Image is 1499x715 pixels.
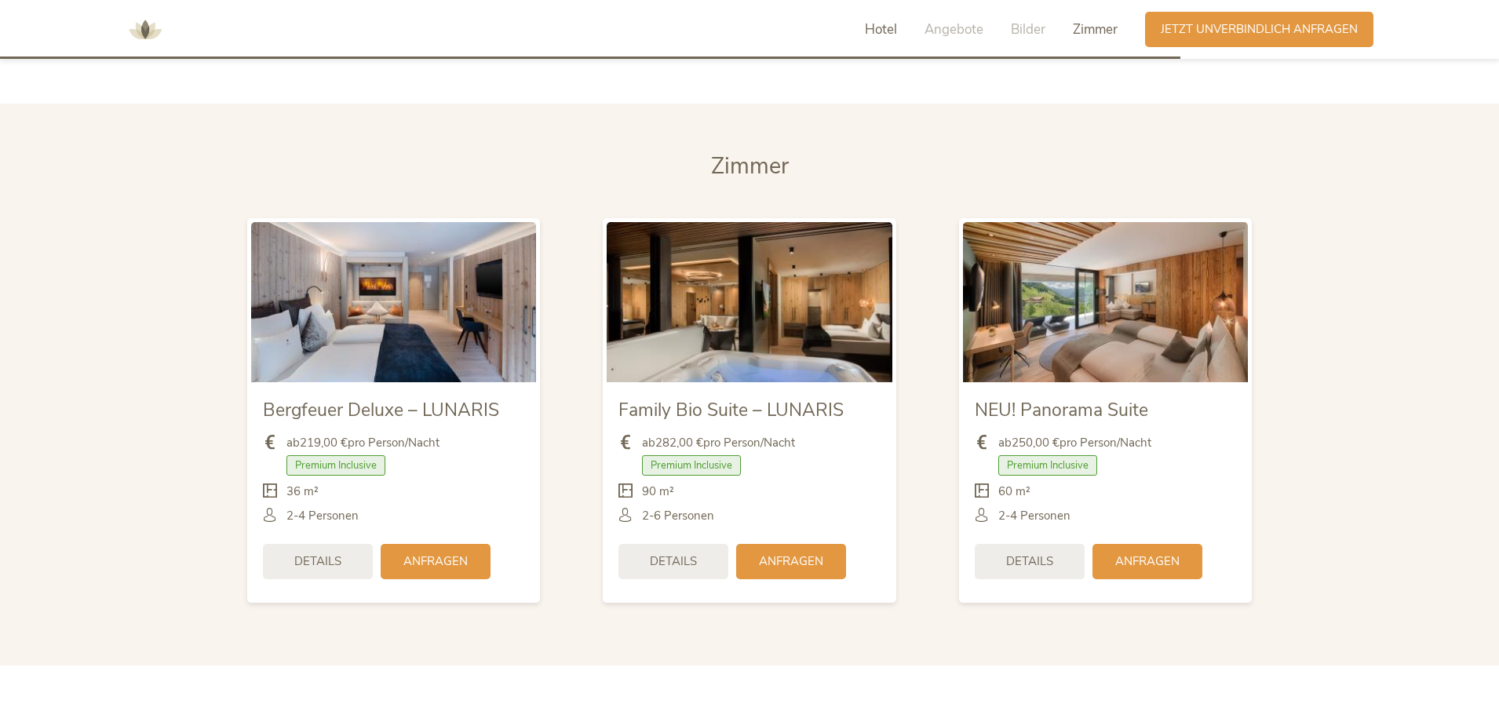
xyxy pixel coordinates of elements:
[263,398,499,422] span: Bergfeuer Deluxe – LUNARIS
[642,455,741,476] span: Premium Inclusive
[1006,553,1053,570] span: Details
[655,435,703,451] b: 282,00 €
[925,20,983,38] span: Angebote
[642,508,714,524] span: 2-6 Personen
[865,20,897,38] span: Hotel
[286,455,385,476] span: Premium Inclusive
[650,553,697,570] span: Details
[403,553,468,570] span: Anfragen
[1161,21,1358,38] span: Jetzt unverbindlich anfragen
[122,24,169,35] a: AMONTI & LUNARIS Wellnessresort
[1011,20,1045,38] span: Bilder
[759,553,823,570] span: Anfragen
[251,222,536,382] img: Bergfeuer Deluxe – LUNARIS
[286,483,319,500] span: 36 m²
[286,435,439,451] span: ab pro Person/Nacht
[998,435,1151,451] span: ab pro Person/Nacht
[998,483,1030,500] span: 60 m²
[1073,20,1118,38] span: Zimmer
[998,508,1070,524] span: 2-4 Personen
[975,398,1148,422] span: NEU! Panorama Suite
[711,151,789,181] span: Zimmer
[1012,435,1060,451] b: 250,00 €
[1115,553,1180,570] span: Anfragen
[998,455,1097,476] span: Premium Inclusive
[607,222,892,382] img: Family Bio Suite – LUNARIS
[300,435,348,451] b: 219,00 €
[618,398,844,422] span: Family Bio Suite – LUNARIS
[642,483,674,500] span: 90 m²
[122,6,169,53] img: AMONTI & LUNARIS Wellnessresort
[286,508,359,524] span: 2-4 Personen
[642,435,795,451] span: ab pro Person/Nacht
[963,222,1248,382] img: NEU! Panorama Suite
[294,553,341,570] span: Details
